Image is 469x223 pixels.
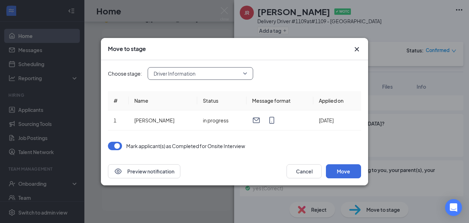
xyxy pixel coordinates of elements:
[197,110,246,130] td: in progress
[108,91,129,110] th: #
[108,45,146,53] h3: Move to stage
[246,91,313,110] th: Message format
[445,199,462,216] div: Open Intercom Messenger
[114,167,122,176] svg: Eye
[268,116,276,125] svg: MobileSms
[197,91,246,110] th: Status
[126,142,245,149] p: Mark applicant(s) as Completed for Onsite Interview
[313,110,361,130] td: [DATE]
[353,45,361,53] button: Close
[252,116,261,125] svg: Email
[114,117,116,123] span: 1
[326,164,361,178] button: Move
[154,68,195,79] span: Driver Information
[108,164,180,178] button: EyePreview notification
[129,91,197,110] th: Name
[287,164,322,178] button: Cancel
[129,110,197,130] td: [PERSON_NAME]
[108,70,142,77] span: Choose stage:
[353,45,361,53] svg: Cross
[313,91,361,110] th: Applied on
